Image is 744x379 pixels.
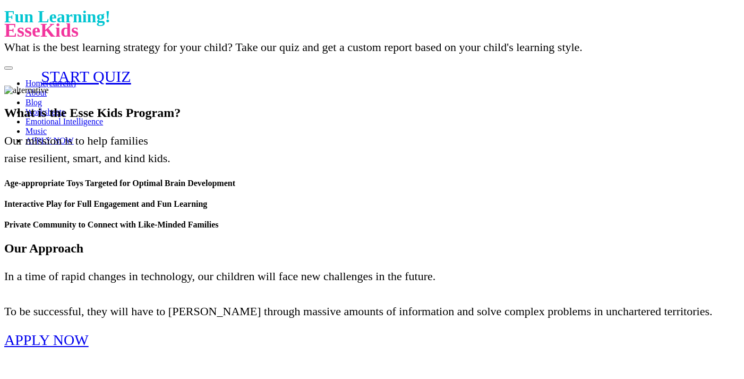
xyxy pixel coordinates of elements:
[4,19,740,41] p: EsseKids
[4,332,89,348] a: APPLY NOW
[4,179,740,188] h4: Age-appropriate Toys Targeted for Optimal Brain Development
[4,132,740,167] p: Our mission is to help families raise resilient, smart, and kind kids.
[4,31,168,122] a: START QUIZ
[4,267,740,320] p: In a time of rapid changes in technology, our children will face new challenges in the future. To...
[25,127,47,136] a: Music
[4,106,740,120] h2: What is the Esse Kids Program?
[4,199,740,209] h4: Interactive Play for Full Engagement and Fun Learning
[4,86,49,95] img: alternative
[4,220,740,230] h4: Private Community to Connect with Like-Minded Families
[4,38,740,56] p: What is the best learning strategy for your child? Take our quiz and get a custom report based on...
[4,241,740,256] h2: Our Approach
[4,7,740,27] h1: Fun Learning!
